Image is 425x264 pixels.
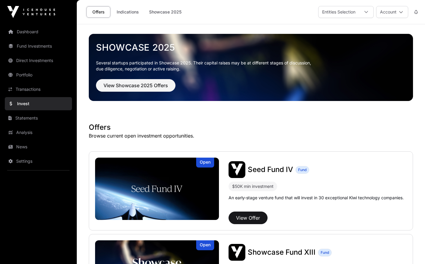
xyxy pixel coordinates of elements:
[5,83,72,96] a: Transactions
[96,85,175,91] a: View Showcase 2025 Offers
[5,97,72,110] a: Invest
[113,6,143,18] a: Indications
[232,183,274,190] div: $50K min investment
[96,79,175,92] button: View Showcase 2025 Offers
[229,212,268,224] button: View Offer
[229,195,404,201] p: An early-stage venture fund that will invest in 30 exceptional Kiwi technology companies.
[229,161,245,178] img: Seed Fund IV
[229,182,277,191] div: $50K min investment
[86,6,110,18] a: Offers
[89,34,413,101] img: Showcase 2025
[298,168,307,172] span: Fund
[145,6,185,18] a: Showcase 2025
[95,158,219,220] img: Seed Fund IV
[5,126,72,139] a: Analysis
[5,155,72,168] a: Settings
[96,60,406,72] p: Several startups participated in Showcase 2025. Their capital raises may be at different stages o...
[229,244,245,261] img: Showcase Fund XIII
[376,6,408,18] button: Account
[5,54,72,67] a: Direct Investments
[5,140,72,153] a: News
[319,6,359,18] div: Entities Selection
[103,82,168,89] span: View Showcase 2025 Offers
[196,240,214,250] div: Open
[5,68,72,82] a: Portfolio
[7,6,55,18] img: Icehouse Ventures Logo
[248,165,293,174] span: Seed Fund IV
[248,165,293,174] a: Seed Fund IV
[196,158,214,168] div: Open
[395,235,425,264] iframe: Chat Widget
[89,123,413,132] h1: Offers
[321,250,329,255] span: Fund
[5,25,72,38] a: Dashboard
[89,132,413,139] p: Browse current open investment opportunities.
[5,40,72,53] a: Fund Investments
[248,248,316,257] a: Showcase Fund XIII
[96,42,406,53] a: Showcase 2025
[5,111,72,125] a: Statements
[95,158,219,220] a: Seed Fund IVOpen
